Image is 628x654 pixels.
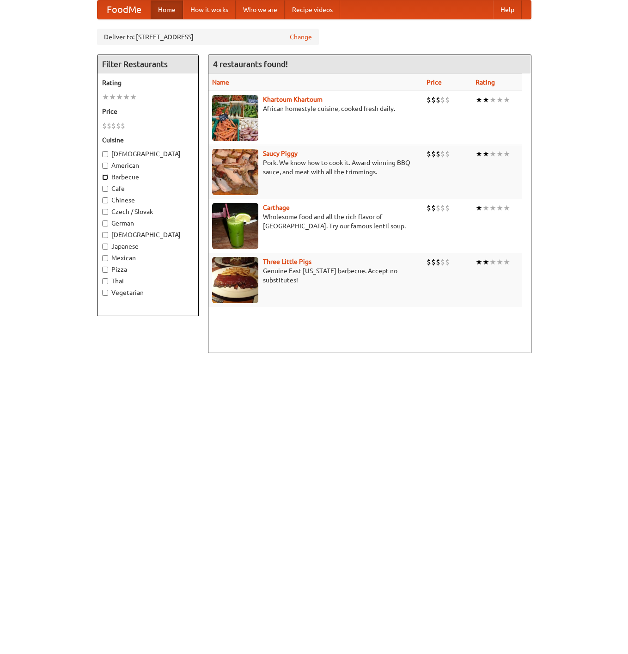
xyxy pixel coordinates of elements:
[102,207,194,216] label: Czech / Slovak
[102,253,194,263] label: Mexican
[212,257,258,303] img: littlepigs.jpg
[98,55,198,73] h4: Filter Restaurants
[109,92,116,102] li: ★
[503,95,510,105] li: ★
[102,184,194,193] label: Cafe
[213,60,288,68] ng-pluralize: 4 restaurants found!
[489,203,496,213] li: ★
[445,257,450,267] li: $
[212,79,229,86] a: Name
[102,92,109,102] li: ★
[102,209,108,215] input: Czech / Slovak
[440,149,445,159] li: $
[476,79,495,86] a: Rating
[496,149,503,159] li: ★
[102,174,108,180] input: Barbecue
[102,163,108,169] input: American
[212,149,258,195] img: saucy.jpg
[121,121,125,131] li: $
[107,121,111,131] li: $
[102,197,108,203] input: Chinese
[263,204,290,211] a: Carthage
[476,203,482,213] li: ★
[503,203,510,213] li: ★
[445,95,450,105] li: $
[503,149,510,159] li: ★
[482,203,489,213] li: ★
[440,257,445,267] li: $
[496,257,503,267] li: ★
[102,232,108,238] input: [DEMOGRAPHIC_DATA]
[98,0,151,19] a: FoodMe
[102,149,194,159] label: [DEMOGRAPHIC_DATA]
[102,78,194,87] h5: Rating
[427,95,431,105] li: $
[431,257,436,267] li: $
[445,149,450,159] li: $
[123,92,130,102] li: ★
[493,0,522,19] a: Help
[440,95,445,105] li: $
[263,150,298,157] a: Saucy Piggy
[102,135,194,145] h5: Cuisine
[476,149,482,159] li: ★
[436,149,440,159] li: $
[285,0,340,19] a: Recipe videos
[102,161,194,170] label: American
[489,149,496,159] li: ★
[102,265,194,274] label: Pizza
[102,276,194,286] label: Thai
[130,92,137,102] li: ★
[427,203,431,213] li: $
[503,257,510,267] li: ★
[436,203,440,213] li: $
[263,96,323,103] a: Khartoum Khartoum
[476,257,482,267] li: ★
[445,203,450,213] li: $
[427,257,431,267] li: $
[212,266,419,285] p: Genuine East [US_STATE] barbecue. Accept no substitutes!
[102,172,194,182] label: Barbecue
[102,186,108,192] input: Cafe
[102,230,194,239] label: [DEMOGRAPHIC_DATA]
[151,0,183,19] a: Home
[212,203,258,249] img: carthage.jpg
[102,242,194,251] label: Japanese
[183,0,236,19] a: How it works
[263,258,311,265] a: Three Little Pigs
[116,121,121,131] li: $
[212,212,419,231] p: Wholesome food and all the rich flavor of [GEOGRAPHIC_DATA]. Try our famous lentil soup.
[102,219,194,228] label: German
[482,95,489,105] li: ★
[436,95,440,105] li: $
[489,257,496,267] li: ★
[290,32,312,42] a: Change
[427,149,431,159] li: $
[102,107,194,116] h5: Price
[102,196,194,205] label: Chinese
[496,203,503,213] li: ★
[102,151,108,157] input: [DEMOGRAPHIC_DATA]
[212,104,419,113] p: African homestyle cuisine, cooked fresh daily.
[482,149,489,159] li: ★
[482,257,489,267] li: ★
[97,29,319,45] div: Deliver to: [STREET_ADDRESS]
[116,92,123,102] li: ★
[111,121,116,131] li: $
[236,0,285,19] a: Who we are
[427,79,442,86] a: Price
[212,95,258,141] img: khartoum.jpg
[102,121,107,131] li: $
[102,267,108,273] input: Pizza
[102,255,108,261] input: Mexican
[489,95,496,105] li: ★
[102,244,108,250] input: Japanese
[476,95,482,105] li: ★
[431,149,436,159] li: $
[102,288,194,297] label: Vegetarian
[102,290,108,296] input: Vegetarian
